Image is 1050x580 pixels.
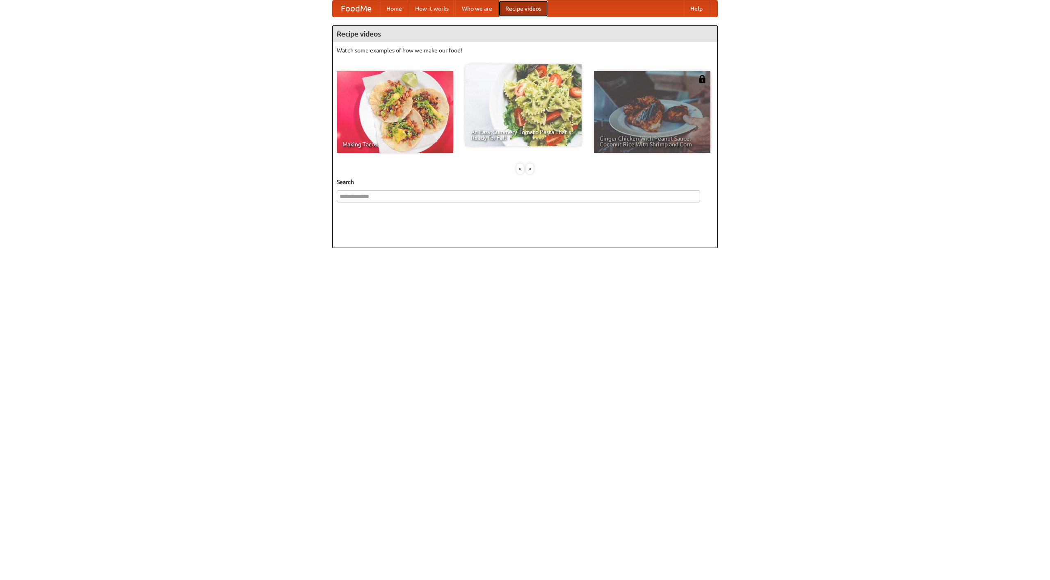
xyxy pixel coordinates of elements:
span: Making Tacos [342,141,447,147]
a: Help [684,0,709,17]
a: An Easy, Summery Tomato Pasta That's Ready for Fall [465,64,582,146]
p: Watch some examples of how we make our food! [337,46,713,55]
span: An Easy, Summery Tomato Pasta That's Ready for Fall [471,129,576,141]
a: How it works [409,0,455,17]
h5: Search [337,178,713,186]
a: Making Tacos [337,71,453,153]
a: FoodMe [333,0,380,17]
div: » [526,164,534,174]
a: Home [380,0,409,17]
a: Recipe videos [499,0,548,17]
div: « [516,164,524,174]
img: 483408.png [698,75,706,83]
a: Who we are [455,0,499,17]
h4: Recipe videos [333,26,717,42]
